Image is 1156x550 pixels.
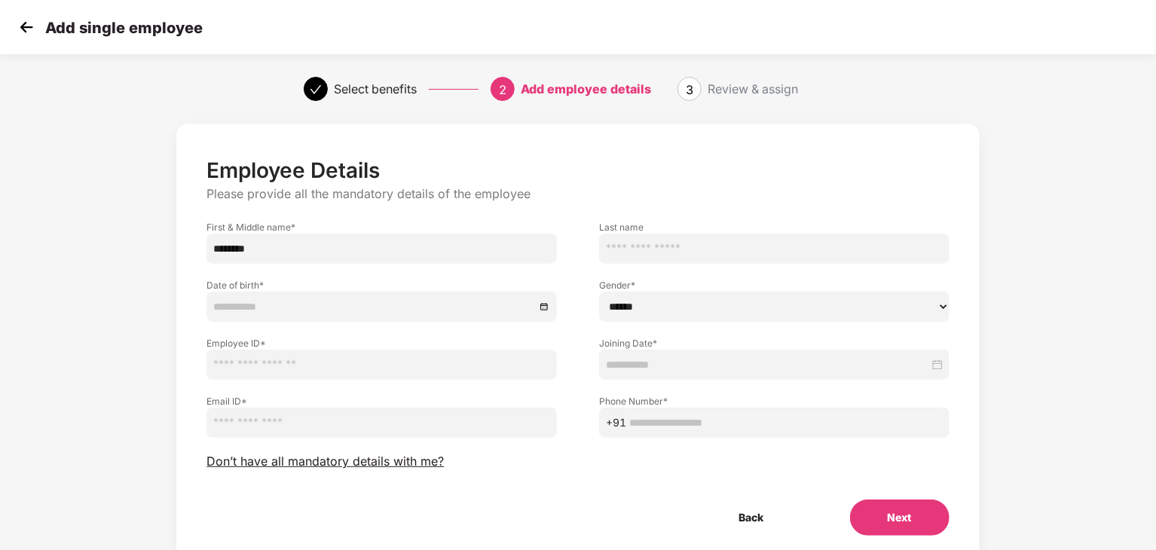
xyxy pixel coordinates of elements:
label: Employee ID [206,337,557,350]
label: Email ID [206,395,557,408]
span: 2 [499,82,506,97]
span: +91 [606,414,626,431]
button: Next [850,500,950,536]
span: 3 [686,82,693,97]
span: Don’t have all mandatory details with me? [206,454,444,469]
button: Back [702,500,802,536]
div: Review & assign [708,77,798,101]
label: Joining Date [599,337,950,350]
p: Add single employee [45,19,203,37]
div: Select benefits [334,77,417,101]
label: First & Middle name [206,221,557,234]
label: Gender [599,279,950,292]
span: check [310,84,322,96]
p: Employee Details [206,157,949,183]
p: Please provide all the mandatory details of the employee [206,186,949,202]
label: Date of birth [206,279,557,292]
label: Phone Number [599,395,950,408]
img: svg+xml;base64,PHN2ZyB4bWxucz0iaHR0cDovL3d3dy53My5vcmcvMjAwMC9zdmciIHdpZHRoPSIzMCIgaGVpZ2h0PSIzMC... [15,16,38,38]
div: Add employee details [521,77,651,101]
label: Last name [599,221,950,234]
